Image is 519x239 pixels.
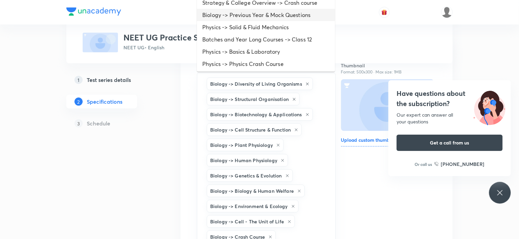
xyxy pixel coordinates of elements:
h6: Thumbnail [341,62,436,69]
img: avatar [381,9,387,15]
h6: Biology -> Genetics & Evolution [210,172,282,179]
img: Thumbnail [340,79,434,131]
button: Close [332,160,333,161]
li: Batches and Year Long Courses -> Class 12 [197,33,335,46]
h6: Biology -> Plant Physiology [210,141,273,149]
p: 1 [74,76,83,84]
li: Biology -> Previous Year & Mock Questions [197,9,335,21]
h6: Biology -> Human Physiology [210,157,277,164]
img: ttu_illustration_new.svg [468,88,511,125]
a: 1Test series details [66,73,159,87]
h6: Biology -> Biotechnology & Applications [210,111,302,118]
li: Physics -> Physics Crash Course [197,58,335,70]
p: Format: 500x300 · Max size: 1MB [341,69,436,75]
li: Physics -> Solid & Fluid Mechanics [197,21,335,33]
button: avatar [379,7,390,18]
h6: Upload custom thumbnail [341,136,399,147]
h6: [PHONE_NUMBER] [441,160,485,168]
li: Physics -> Previous Year & Mock Questions [197,70,335,82]
h6: Biology -> Biology & Human Welfare [210,187,294,194]
p: 3 [74,119,83,127]
img: Company Logo [66,7,121,16]
img: fallback-thumbnail.png [83,33,118,52]
p: Or call us [415,161,432,167]
div: Our expert can answer all your questions [397,112,503,125]
button: Get a call from us [397,135,503,151]
a: Company Logo [66,7,121,17]
p: 2 [74,98,83,106]
h5: Specifications [87,98,122,106]
h6: Biology -> Structural Organisation [210,96,289,103]
h3: NEET UG Practice Series by [PERSON_NAME] [123,33,296,42]
li: Physics -> Basics & Laboratory [197,46,335,58]
h6: Biology -> Diversity of Living Organisms [210,80,302,87]
h4: Have questions about the subscription? [397,88,503,109]
h6: Biology -> Cell - The Unit of Life [210,218,284,225]
h6: Biology -> Cell Structure & Function [210,126,291,133]
h5: Schedule [87,119,110,127]
h6: Biology -> Environment & Ecology [210,203,288,210]
a: [PHONE_NUMBER] [434,160,485,168]
h5: Test series details [87,76,131,84]
img: Organic Chemistry [441,6,453,18]
p: NEET UG • English [123,44,296,51]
